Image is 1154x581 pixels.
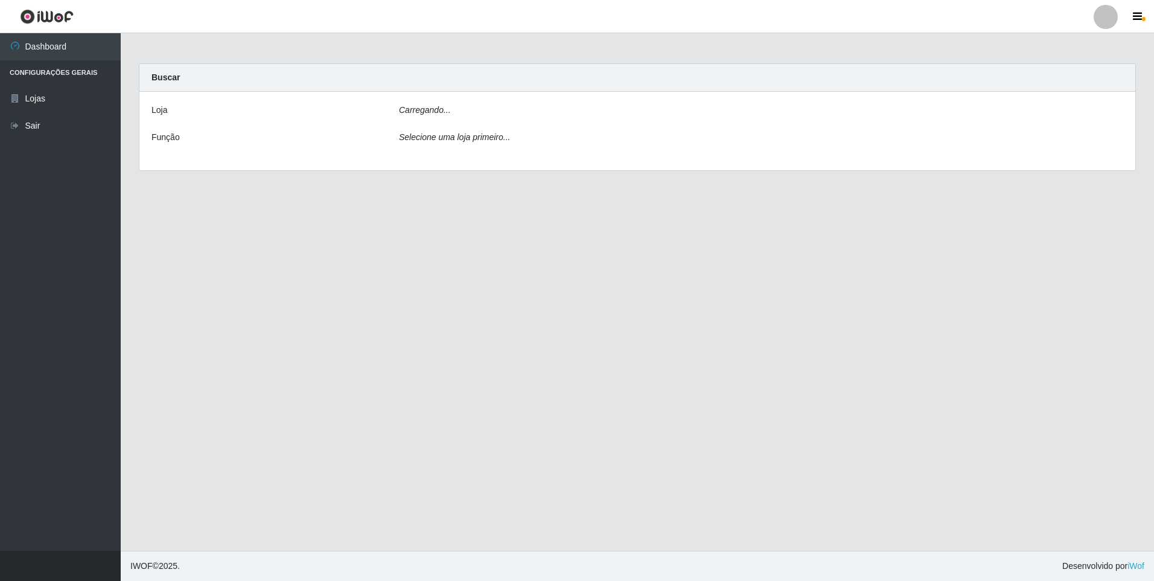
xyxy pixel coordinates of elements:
label: Loja [151,104,167,117]
label: Função [151,131,180,144]
img: CoreUI Logo [20,9,74,24]
i: Selecione uma loja primeiro... [399,132,510,142]
span: Desenvolvido por [1062,560,1144,573]
strong: Buscar [151,72,180,82]
span: IWOF [130,561,153,571]
span: © 2025 . [130,560,180,573]
a: iWof [1127,561,1144,571]
i: Carregando... [399,105,451,115]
